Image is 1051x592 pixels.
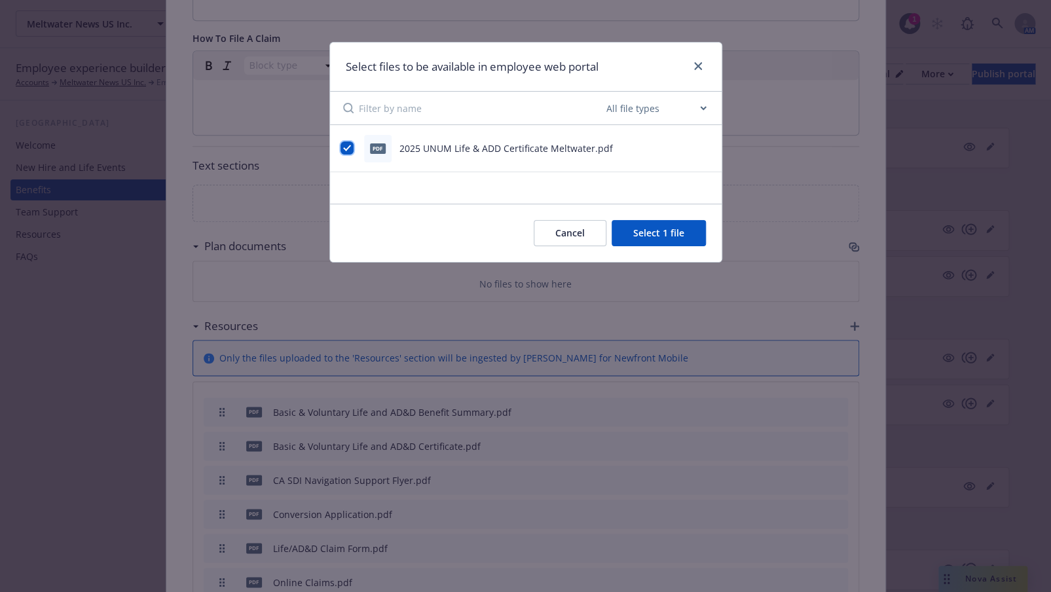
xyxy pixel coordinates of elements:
button: download file [678,141,689,155]
button: Select 1 file [612,220,706,246]
h1: Select files to be available in employee web portal [346,58,599,75]
input: Filter by name [359,92,604,124]
button: Cancel [534,220,606,246]
span: pdf [370,143,386,153]
span: 2025 UNUM Life & ADD Certificate Meltwater.pdf [399,142,613,155]
svg: Search [343,103,354,113]
button: preview file [699,141,711,155]
a: close [690,58,706,74]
